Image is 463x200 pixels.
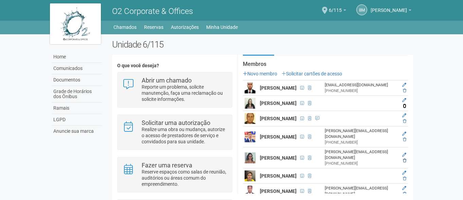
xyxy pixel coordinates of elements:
img: user.png [245,186,255,197]
div: [PERSON_NAME][EMAIL_ADDRESS][DOMAIN_NAME] [325,149,396,161]
strong: Solicitar uma autorização [142,119,210,126]
a: Autorizações [171,22,199,32]
h4: O que você deseja? [117,63,232,68]
a: Editar membro [402,83,406,87]
a: Documentos [52,74,102,86]
a: Excluir membro [403,158,406,163]
div: [PHONE_NUMBER] [325,161,396,166]
a: Editar membro [402,131,406,136]
a: [PERSON_NAME] [371,8,411,14]
strong: [PERSON_NAME] [260,85,297,91]
strong: [PERSON_NAME] [260,155,297,161]
h2: Unidade 6/115 [112,39,413,50]
div: [EMAIL_ADDRESS][DOMAIN_NAME] [325,82,396,88]
a: Chamados [113,22,137,32]
strong: [PERSON_NAME] [260,134,297,140]
img: user.png [245,98,255,109]
a: Reservas [144,22,163,32]
a: Novo membro [243,71,277,76]
div: [PERSON_NAME][EMAIL_ADDRESS][DOMAIN_NAME] [325,128,396,140]
img: logo.jpg [50,3,101,44]
div: [PHONE_NUMBER] [325,88,396,94]
span: O2 Corporate & Offices [112,6,193,16]
a: LGPD [52,114,102,126]
img: user.png [245,152,255,163]
img: user.png [245,170,255,181]
img: user.png [245,83,255,93]
a: Comunicados [52,63,102,74]
span: 6/115 [329,1,342,13]
a: Solicitar cartões de acesso [282,71,342,76]
strong: Membros [243,61,408,67]
p: Realize uma obra ou mudança, autorize o acesso de prestadores de serviço e convidados para sua un... [142,126,227,145]
strong: [PERSON_NAME] [260,116,297,121]
a: Home [52,51,102,63]
p: Reporte um problema, solicite manutenção, faça uma reclamação ou solicite informações. [142,84,227,102]
a: Grade de Horários dos Ônibus [52,86,102,103]
div: [PHONE_NUMBER] [325,140,396,145]
a: Editar membro [402,152,406,157]
a: Minha Unidade [206,22,238,32]
img: user.png [245,131,255,142]
a: Ramais [52,103,102,114]
a: Excluir membro [403,104,406,108]
a: Anuncie sua marca [52,126,102,137]
a: Abrir um chamado Reporte um problema, solicite manutenção, faça uma reclamação ou solicite inform... [123,77,227,102]
a: Excluir membro [403,192,406,196]
a: BM [356,4,367,15]
strong: Fazer uma reserva [142,162,192,169]
a: Excluir membro [403,88,406,93]
a: Excluir membro [403,176,406,181]
strong: Abrir um chamado [142,77,192,84]
a: Excluir membro [403,119,406,124]
a: Editar membro [402,113,406,118]
a: Solicitar uma autorização Realize uma obra ou mudança, autorize o acesso de prestadores de serviç... [123,120,227,145]
img: user.png [245,113,255,124]
strong: [PERSON_NAME] [260,188,297,194]
p: Reserve espaços como salas de reunião, auditórios ou áreas comum do empreendimento. [142,169,227,187]
div: [PERSON_NAME][EMAIL_ADDRESS][DOMAIN_NAME] [325,185,396,197]
a: 6/115 [329,8,346,14]
a: Editar membro [402,98,406,103]
strong: [PERSON_NAME] [260,101,297,106]
a: Editar membro [402,186,406,190]
span: BRUNA MAIA [371,1,407,13]
strong: [PERSON_NAME] [260,173,297,179]
a: Editar membro [402,170,406,175]
a: Excluir membro [403,137,406,142]
a: Fazer uma reserva Reserve espaços como salas de reunião, auditórios ou áreas comum do empreendime... [123,162,227,187]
